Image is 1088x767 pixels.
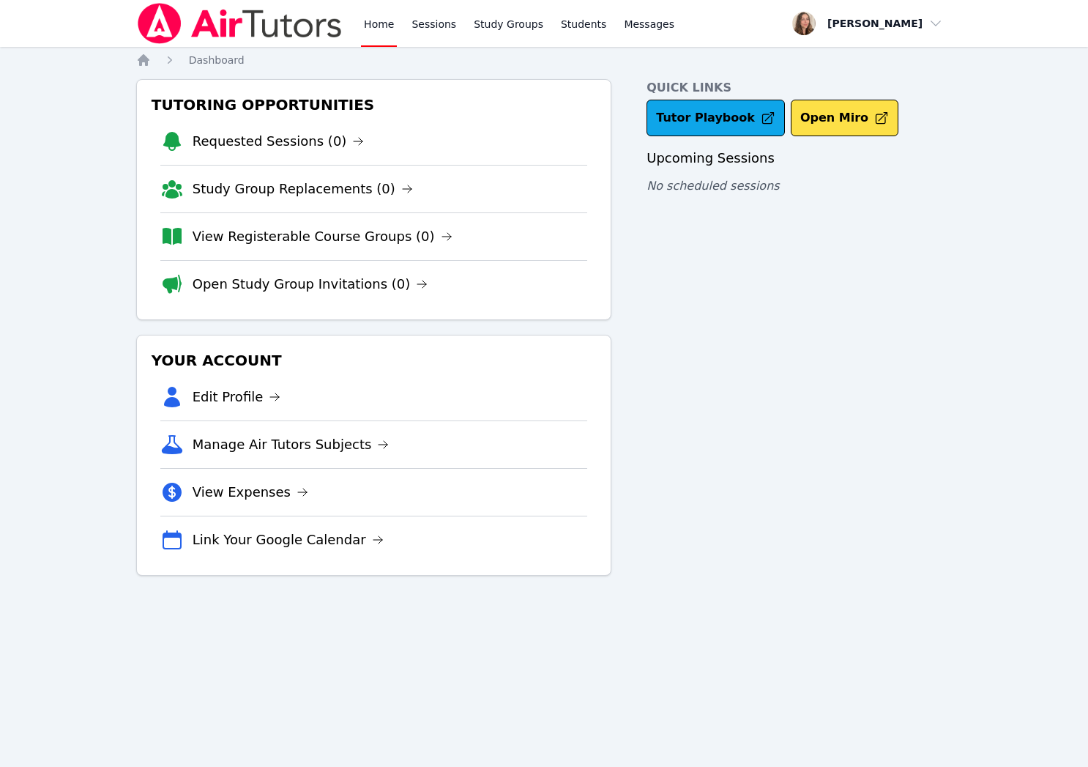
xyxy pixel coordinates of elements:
[624,17,674,32] span: Messages
[193,387,281,407] a: Edit Profile
[149,347,600,374] h3: Your Account
[647,148,952,168] h3: Upcoming Sessions
[193,434,390,455] a: Manage Air Tutors Subjects
[647,179,779,193] span: No scheduled sessions
[193,131,365,152] a: Requested Sessions (0)
[193,179,413,199] a: Study Group Replacements (0)
[647,79,952,97] h4: Quick Links
[791,100,898,136] button: Open Miro
[193,530,384,550] a: Link Your Google Calendar
[193,226,452,247] a: View Registerable Course Groups (0)
[149,92,600,118] h3: Tutoring Opportunities
[136,53,953,67] nav: Breadcrumb
[136,3,343,44] img: Air Tutors
[647,100,785,136] a: Tutor Playbook
[189,53,245,67] a: Dashboard
[189,54,245,66] span: Dashboard
[193,482,308,503] a: View Expenses
[193,274,428,294] a: Open Study Group Invitations (0)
